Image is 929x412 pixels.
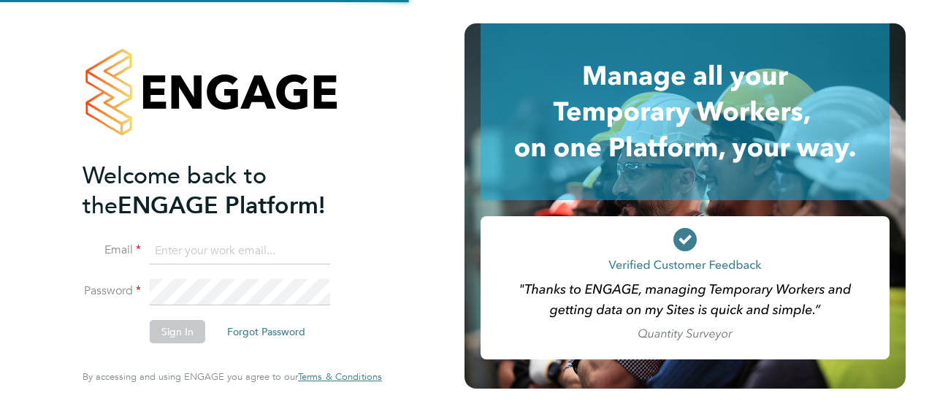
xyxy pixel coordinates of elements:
a: Terms & Conditions [298,371,382,383]
label: Password [83,283,141,299]
span: By accessing and using ENGAGE you agree to our [83,370,382,383]
input: Enter your work email... [150,238,330,264]
button: Forgot Password [215,320,317,343]
span: Terms & Conditions [298,370,382,383]
span: Welcome back to the [83,161,267,220]
label: Email [83,243,141,258]
h2: ENGAGE Platform! [83,161,367,221]
button: Sign In [150,320,205,343]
